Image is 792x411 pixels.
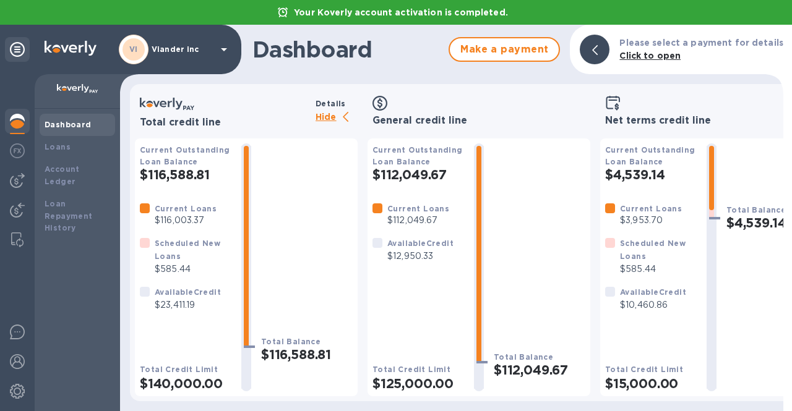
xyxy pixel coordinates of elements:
[316,110,358,125] p: Hide
[620,299,686,311] p: $10,460.86
[605,145,695,166] b: Current Outstanding Loan Balance
[140,145,230,166] b: Current Outstanding Loan Balance
[387,214,449,227] p: $112,049.67
[620,214,682,227] p: $3,953.70
[387,204,449,213] b: Current Loans
[252,36,442,62] h1: Dashboard
[155,299,221,311] p: $23,411.19
[605,167,697,182] h2: $4,539.14
[387,250,454,263] p: $12,950.33
[494,362,585,378] h2: $112,049.67
[45,199,93,233] b: Loan Repayment History
[45,142,71,151] b: Loans
[372,115,585,127] h3: General credit line
[152,45,213,54] p: Viander inc
[155,214,217,227] p: $116,003.37
[288,6,514,19] p: Your Koverly account activation is completed.
[140,365,218,374] b: Total Credit Limit
[372,167,464,182] h2: $112,049.67
[494,352,553,362] b: Total Balance
[5,37,30,62] div: Unpin categories
[316,99,346,108] b: Details
[155,263,231,276] p: $585.44
[726,205,786,214] b: Total Balance
[372,365,450,374] b: Total Credit Limit
[261,347,353,362] h2: $116,588.81
[619,51,681,61] b: Click to open
[155,239,220,261] b: Scheduled New Loans
[620,263,697,276] p: $585.44
[449,37,560,62] button: Make a payment
[140,117,311,129] h3: Total credit line
[155,204,217,213] b: Current Loans
[620,287,686,297] b: Available Credit
[620,239,686,261] b: Scheduled New Loans
[45,120,92,129] b: Dashboard
[10,143,25,158] img: Foreign exchange
[619,38,783,48] b: Please select a payment for details
[387,239,454,248] b: Available Credit
[372,376,464,391] h2: $125,000.00
[620,204,682,213] b: Current Loans
[261,337,321,346] b: Total Balance
[155,287,221,297] b: Available Credit
[372,145,463,166] b: Current Outstanding Loan Balance
[45,41,97,56] img: Logo
[140,376,231,391] h2: $140,000.00
[605,365,683,374] b: Total Credit Limit
[45,164,80,186] b: Account Ledger
[605,376,697,391] h2: $15,000.00
[460,42,549,57] span: Make a payment
[140,167,231,182] h2: $116,588.81
[129,44,138,54] b: VI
